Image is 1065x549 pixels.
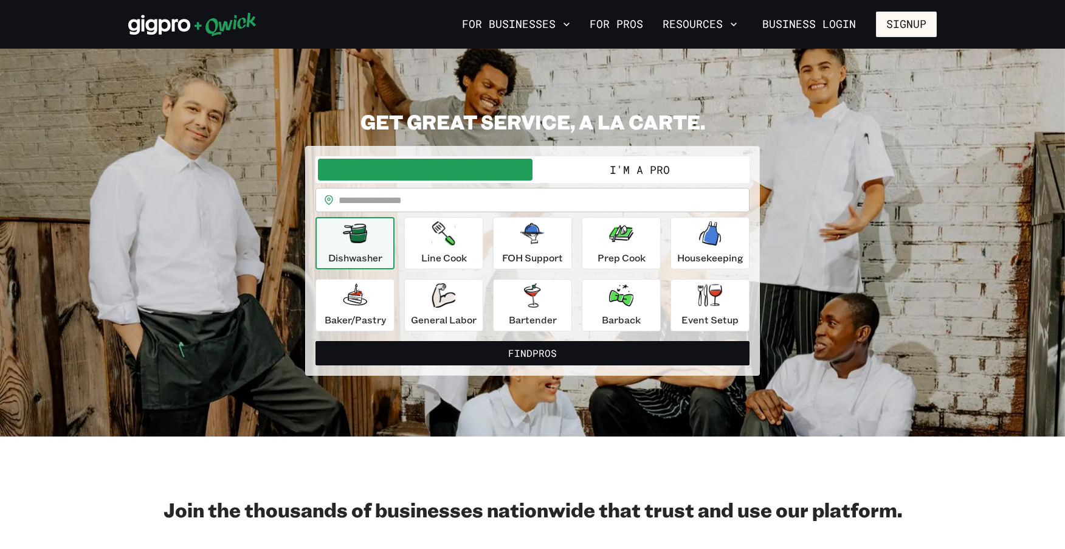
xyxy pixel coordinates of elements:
button: FOH Support [493,217,572,269]
p: Barback [602,312,641,327]
button: General Labor [404,279,483,331]
button: For Businesses [457,14,575,35]
p: FOH Support [502,250,563,265]
button: Line Cook [404,217,483,269]
button: Event Setup [670,279,750,331]
button: Resources [658,14,742,35]
button: I'm a Business [318,159,532,181]
button: Baker/Pastry [315,279,395,331]
a: For Pros [585,14,648,35]
p: Bartender [509,312,557,327]
a: Business Login [752,12,866,37]
button: FindPros [315,341,750,365]
button: Dishwasher [315,217,395,269]
h2: GET GREAT SERVICE, A LA CARTE. [305,109,760,134]
button: Signup [876,12,937,37]
button: Housekeeping [670,217,750,269]
p: Event Setup [681,312,739,327]
button: I'm a Pro [532,159,747,181]
p: Dishwasher [328,250,382,265]
p: Housekeeping [677,250,743,265]
p: General Labor [411,312,477,327]
button: Prep Cook [582,217,661,269]
h2: Join the thousands of businesses nationwide that trust and use our platform. [128,497,937,522]
button: Bartender [493,279,572,331]
p: Prep Cook [598,250,646,265]
button: Barback [582,279,661,331]
p: Line Cook [421,250,467,265]
p: Baker/Pastry [325,312,386,327]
